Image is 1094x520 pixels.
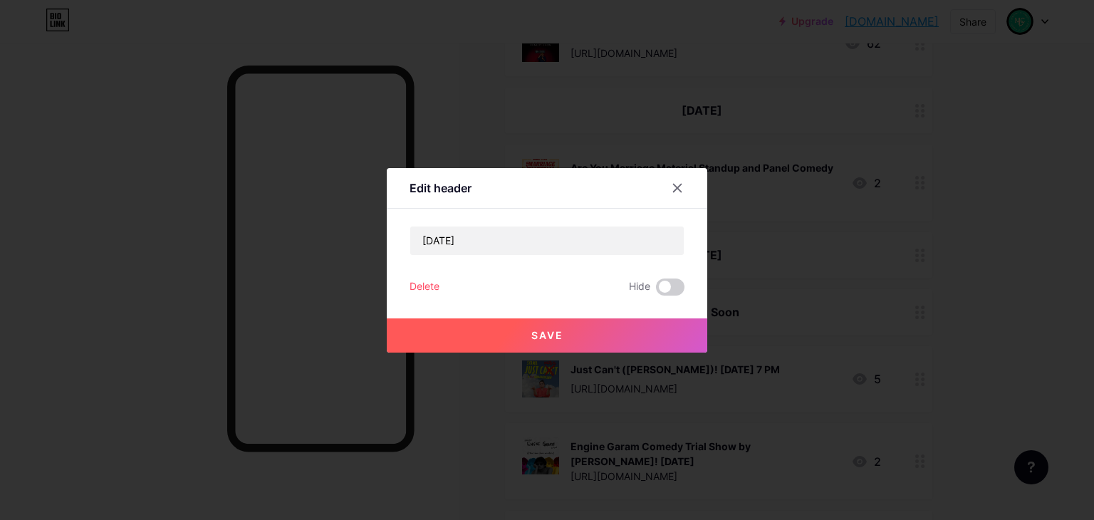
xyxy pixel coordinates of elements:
input: Title [410,227,684,255]
span: Save [531,329,563,341]
div: Delete [410,279,439,296]
span: Hide [629,279,650,296]
button: Save [387,318,707,353]
div: Edit header [410,180,472,197]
